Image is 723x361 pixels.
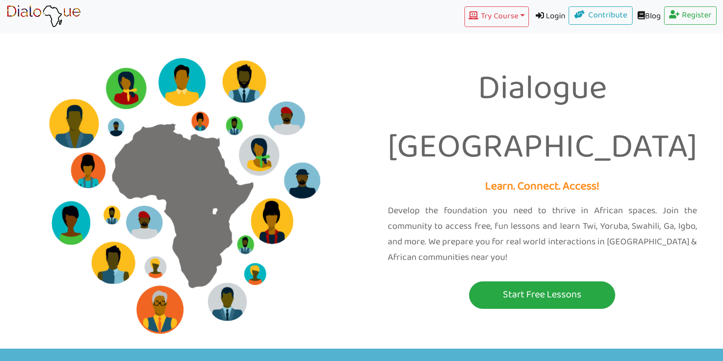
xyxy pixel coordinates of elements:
a: Start Free Lessons [369,281,717,309]
button: Start Free Lessons [469,281,615,309]
a: Contribute [569,6,633,25]
a: Register [664,6,717,25]
p: Develop the foundation you need to thrive in African spaces. Join the community to access free, f... [388,203,697,265]
a: Login [529,6,569,27]
p: Start Free Lessons [471,286,613,303]
button: Try Course [464,6,528,27]
p: Learn. Connect. Access! [369,177,717,197]
a: Blog [633,6,664,27]
p: Dialogue [GEOGRAPHIC_DATA] [369,60,717,177]
img: learn African language platform app [6,5,81,28]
